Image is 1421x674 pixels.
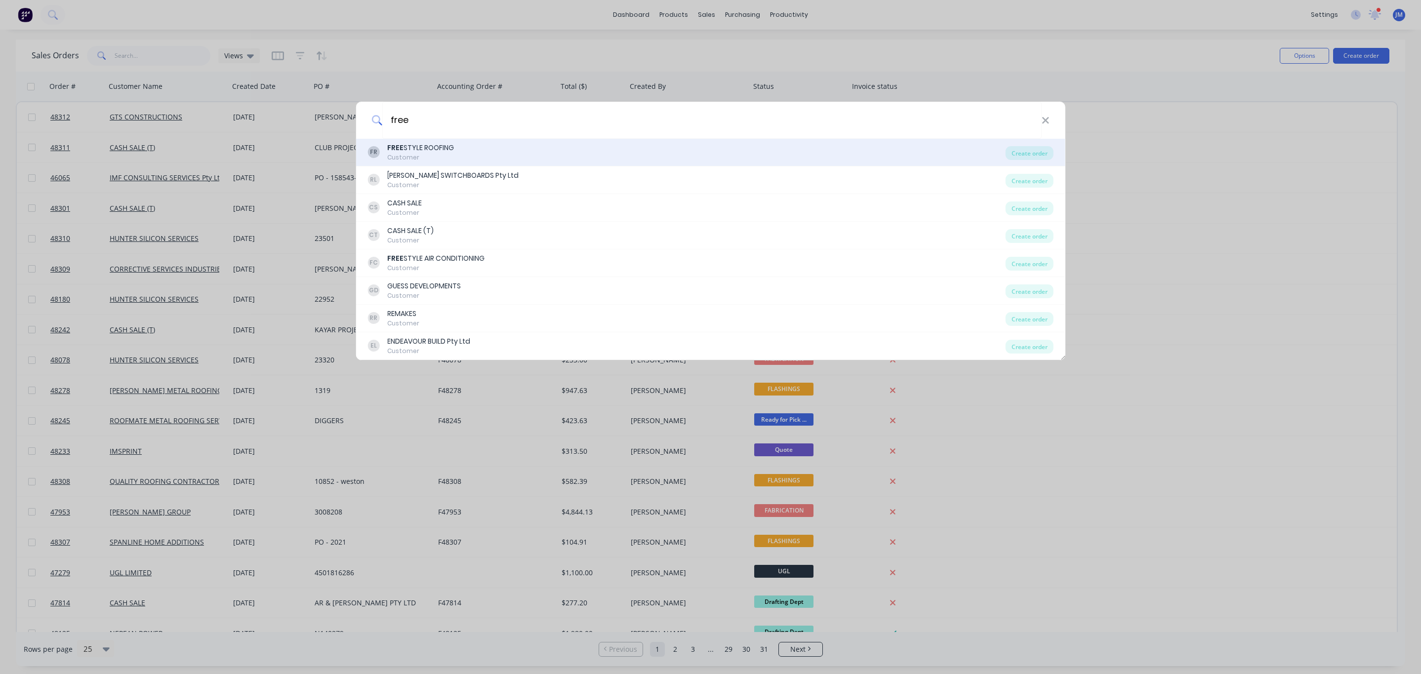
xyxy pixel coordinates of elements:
div: STYLE ROOFING [387,143,454,153]
div: [PERSON_NAME] SWITCHBOARDS Pty Ltd [387,170,519,181]
div: Customer [387,347,470,356]
div: Customer [387,264,485,273]
div: CASH SALE (T) [387,226,434,236]
div: Customer [387,291,461,300]
div: Customer [387,153,454,162]
div: GUESS DEVELOPMENTS [387,281,461,291]
div: STYLE AIR CONDITIONING [387,253,485,264]
input: Enter a customer name to create a new order... [382,102,1042,139]
b: FREE [387,253,404,263]
div: Create order [1006,229,1054,243]
div: CS [367,201,379,213]
div: RL [367,174,379,186]
div: Create order [1006,146,1054,160]
div: RR [367,312,379,324]
div: CT [367,229,379,241]
div: Customer [387,208,422,217]
div: Customer [387,319,419,328]
div: Create order [1006,312,1054,326]
div: Create order [1006,257,1054,271]
div: REMAKES [387,309,419,319]
div: Create order [1006,284,1054,298]
div: FR [367,146,379,158]
div: Create order [1006,174,1054,188]
b: FREE [387,143,404,153]
div: Create order [1006,201,1054,215]
div: Create order [1006,340,1054,354]
div: ENDEAVOUR BUILD Pty Ltd [387,336,470,347]
div: Customer [387,236,434,245]
div: Customer [387,181,519,190]
div: FC [367,257,379,269]
div: EL [367,340,379,352]
div: GD [367,284,379,296]
div: CASH SALE [387,198,422,208]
